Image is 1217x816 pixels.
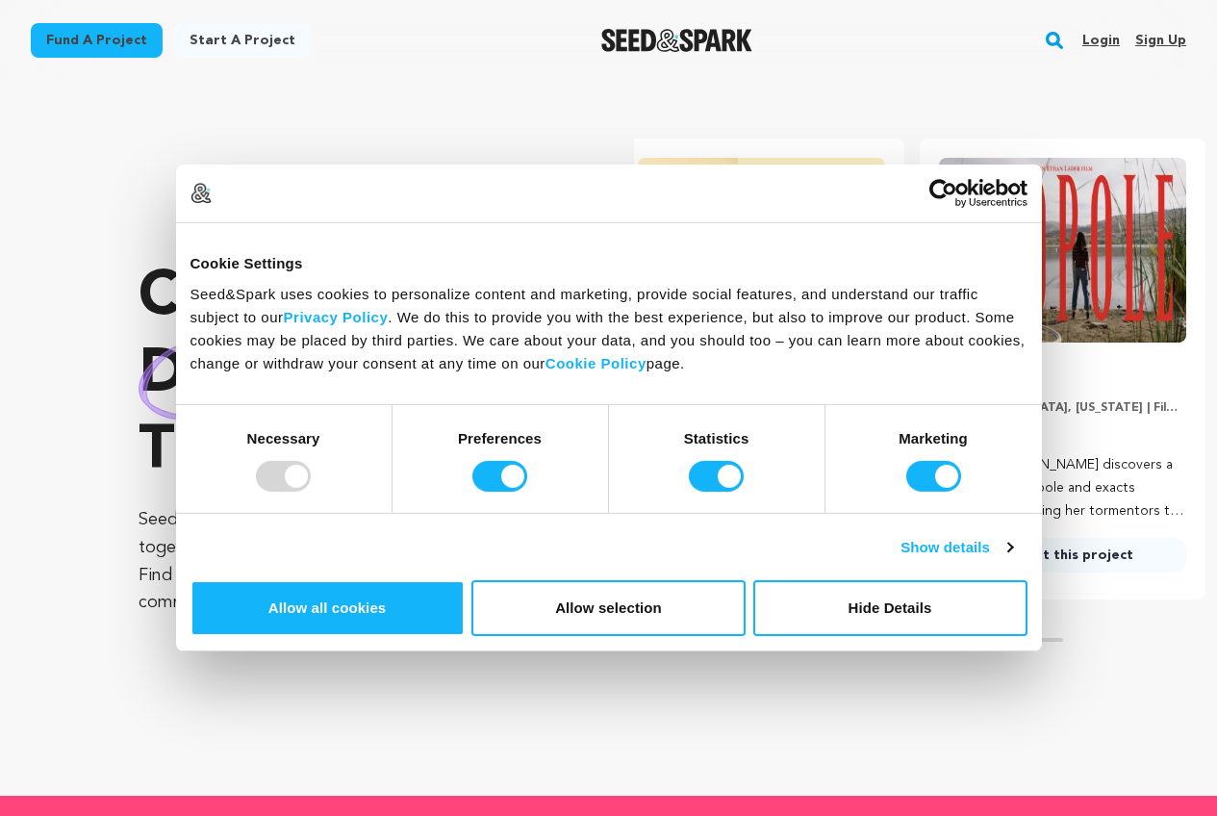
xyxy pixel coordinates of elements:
[190,282,1027,374] div: Seed&Spark uses cookies to personalize content and marketing, provide social features, and unders...
[247,429,320,446] strong: Necessary
[139,260,557,491] p: Crowdfunding that .
[638,158,885,343] img: White Snake image
[31,23,163,58] a: Fund a project
[190,183,212,204] img: logo
[900,536,1012,559] a: Show details
[939,454,1186,523] p: Outcast [PERSON_NAME] discovers a carnivorous tadpole and exacts revenge by feeding her tormentor...
[601,29,752,52] a: Seed&Spark Homepage
[458,429,542,446] strong: Preferences
[859,179,1027,208] a: Usercentrics Cookiebot - opens in a new window
[939,538,1186,573] a: Support this project
[601,29,752,52] img: Seed&Spark Logo Dark Mode
[899,429,968,446] strong: Marketing
[139,506,557,617] p: Seed&Spark is where creators and audiences work together to bring incredible new projects to life...
[545,354,647,370] a: Cookie Policy
[939,158,1186,343] img: TADPOLE image
[471,580,746,636] button: Allow selection
[753,580,1027,636] button: Hide Details
[939,423,1186,439] p: Horror, Comedy
[190,580,465,636] button: Allow all cookies
[939,400,1186,416] p: [GEOGRAPHIC_DATA], [US_STATE] | Film Short
[190,252,1027,275] div: Cookie Settings
[1135,25,1186,56] a: Sign up
[139,329,318,421] img: hand sketched image
[684,429,749,446] strong: Statistics
[174,23,311,58] a: Start a project
[284,308,389,324] a: Privacy Policy
[1082,25,1120,56] a: Login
